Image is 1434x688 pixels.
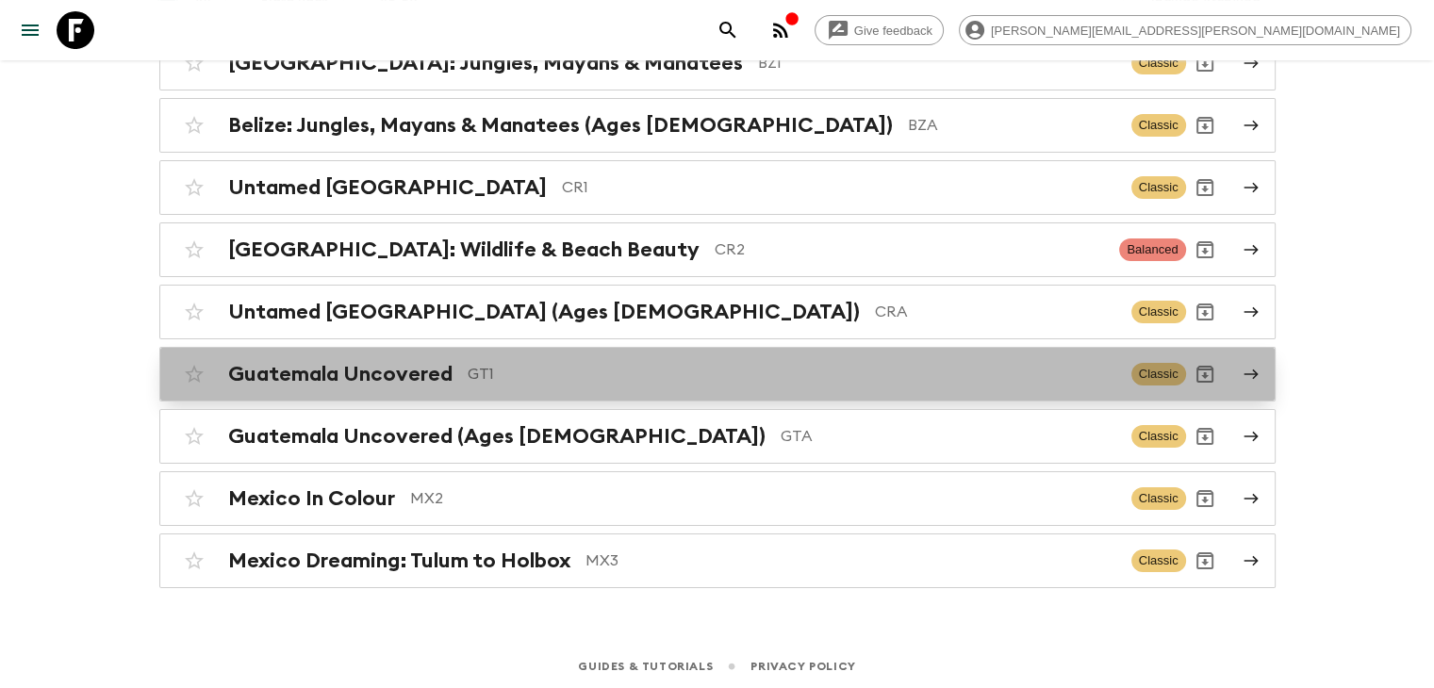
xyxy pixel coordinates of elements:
h2: Untamed [GEOGRAPHIC_DATA] (Ages [DEMOGRAPHIC_DATA]) [228,300,860,324]
span: Classic [1131,363,1186,385]
h2: Mexico Dreaming: Tulum to Holbox [228,549,570,573]
button: Archive [1186,231,1224,269]
h2: Belize: Jungles, Mayans & Manatees (Ages [DEMOGRAPHIC_DATA]) [228,113,893,138]
a: [GEOGRAPHIC_DATA]: Jungles, Mayans & ManateesBZ1ClassicArchive [159,36,1276,90]
p: CR2 [715,238,1105,261]
button: menu [11,11,49,49]
a: Guatemala Uncovered (Ages [DEMOGRAPHIC_DATA])GTAClassicArchive [159,409,1276,464]
span: Balanced [1119,238,1185,261]
p: GT1 [468,363,1116,385]
div: [PERSON_NAME][EMAIL_ADDRESS][PERSON_NAME][DOMAIN_NAME] [959,15,1411,45]
span: Classic [1131,425,1186,448]
a: Mexico Dreaming: Tulum to HolboxMX3ClassicArchive [159,533,1276,588]
span: Classic [1131,549,1186,572]
button: Archive [1186,293,1224,331]
p: CR1 [562,176,1116,199]
h2: [GEOGRAPHIC_DATA]: Wildlife & Beach Beauty [228,238,700,262]
p: MX3 [585,549,1116,572]
span: Classic [1131,52,1186,74]
a: Belize: Jungles, Mayans & Manatees (Ages [DEMOGRAPHIC_DATA])BZAClassicArchive [159,98,1276,153]
button: Archive [1186,169,1224,206]
span: Classic [1131,487,1186,510]
button: Archive [1186,44,1224,82]
p: BZA [908,114,1116,137]
a: Give feedback [815,15,944,45]
a: [GEOGRAPHIC_DATA]: Wildlife & Beach BeautyCR2BalancedArchive [159,222,1276,277]
h2: Mexico In Colour [228,486,395,511]
p: MX2 [410,487,1116,510]
a: Guides & Tutorials [578,656,713,677]
button: Archive [1186,106,1224,144]
a: Untamed [GEOGRAPHIC_DATA] (Ages [DEMOGRAPHIC_DATA])CRAClassicArchive [159,285,1276,339]
a: Untamed [GEOGRAPHIC_DATA]CR1ClassicArchive [159,160,1276,215]
a: Privacy Policy [750,656,855,677]
h2: Guatemala Uncovered [228,362,453,386]
span: [PERSON_NAME][EMAIL_ADDRESS][PERSON_NAME][DOMAIN_NAME] [981,24,1410,38]
h2: Untamed [GEOGRAPHIC_DATA] [228,175,547,200]
span: Classic [1131,114,1186,137]
button: Archive [1186,355,1224,393]
a: Guatemala UncoveredGT1ClassicArchive [159,347,1276,401]
button: search adventures [709,11,747,49]
a: Mexico In ColourMX2ClassicArchive [159,471,1276,526]
p: GTA [781,425,1116,448]
button: Archive [1186,418,1224,455]
span: Classic [1131,301,1186,323]
button: Archive [1186,480,1224,517]
p: CRA [875,301,1116,323]
span: Give feedback [844,24,943,38]
p: BZ1 [758,52,1116,74]
h2: Guatemala Uncovered (Ages [DEMOGRAPHIC_DATA]) [228,424,766,449]
button: Archive [1186,542,1224,580]
span: Classic [1131,176,1186,199]
h2: [GEOGRAPHIC_DATA]: Jungles, Mayans & Manatees [228,51,743,75]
